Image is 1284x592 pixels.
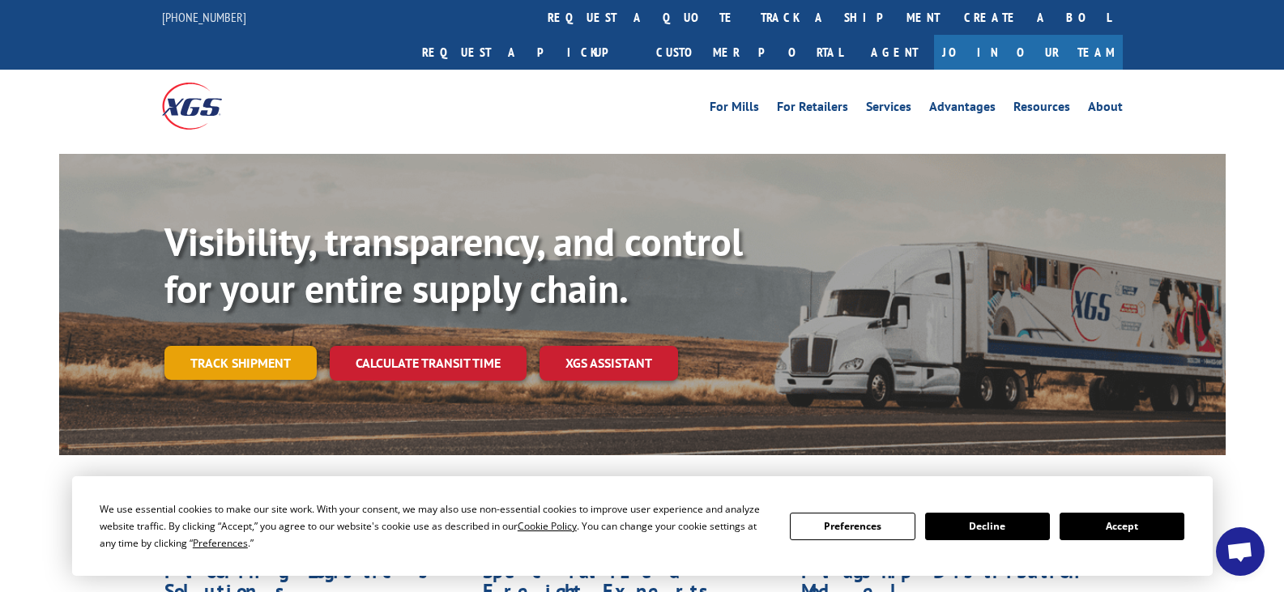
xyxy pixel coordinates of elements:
div: We use essential cookies to make our site work. With your consent, we may also use non-essential ... [100,500,770,552]
div: Open chat [1216,527,1265,576]
a: [PHONE_NUMBER] [162,9,246,25]
a: XGS ASSISTANT [540,346,678,381]
a: Customer Portal [644,35,855,70]
a: Request a pickup [410,35,644,70]
b: Visibility, transparency, and control for your entire supply chain. [164,216,743,313]
a: Advantages [929,100,996,118]
a: For Retailers [777,100,848,118]
a: Resources [1013,100,1070,118]
a: Agent [855,35,934,70]
a: Join Our Team [934,35,1123,70]
a: For Mills [710,100,759,118]
a: Track shipment [164,346,317,380]
span: Cookie Policy [518,519,577,533]
a: Calculate transit time [330,346,527,381]
button: Accept [1060,513,1184,540]
a: About [1088,100,1123,118]
button: Decline [925,513,1050,540]
button: Preferences [790,513,915,540]
span: Preferences [193,536,248,550]
div: Cookie Consent Prompt [72,476,1213,576]
a: Services [866,100,911,118]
